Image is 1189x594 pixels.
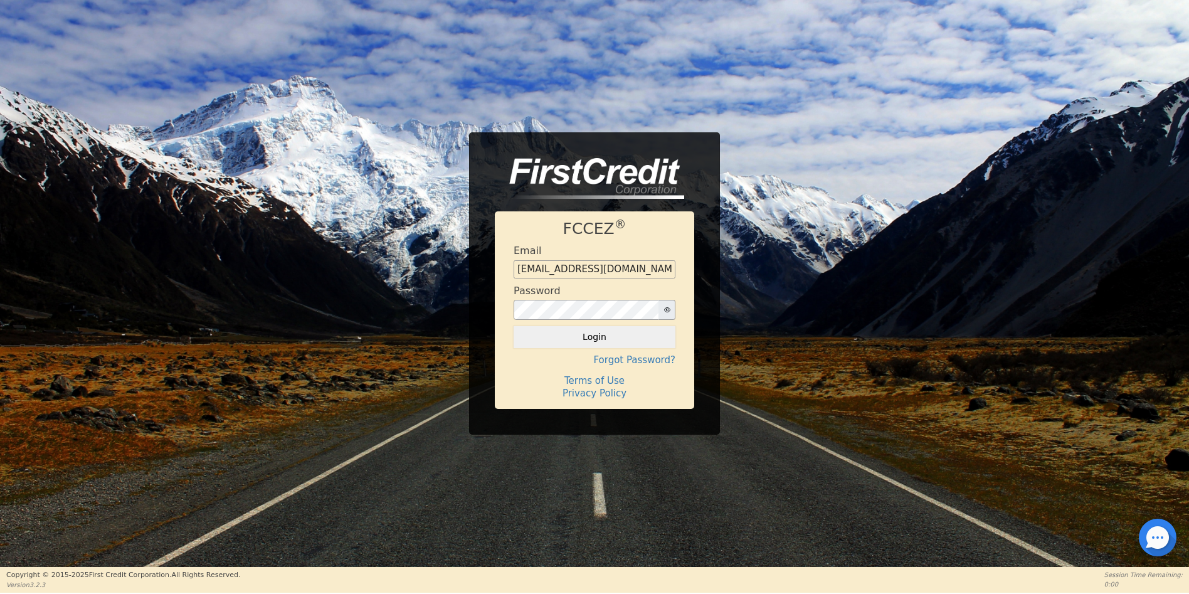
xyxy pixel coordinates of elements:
[6,580,240,590] p: Version 3.2.3
[514,300,659,320] input: password
[6,570,240,581] p: Copyright © 2015- 2025 First Credit Corporation.
[514,245,541,257] h4: Email
[615,218,626,231] sup: ®
[514,375,675,386] h4: Terms of Use
[514,354,675,366] h4: Forgot Password?
[514,326,675,347] button: Login
[1104,580,1183,589] p: 0:00
[171,571,240,579] span: All Rights Reserved.
[514,220,675,238] h1: FCCEZ
[495,158,684,199] img: logo-CMu_cnol.png
[514,260,675,279] input: Enter email
[514,388,675,399] h4: Privacy Policy
[514,285,561,297] h4: Password
[1104,570,1183,580] p: Session Time Remaining:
